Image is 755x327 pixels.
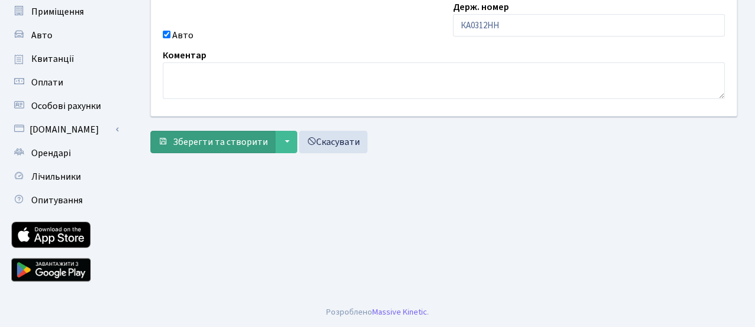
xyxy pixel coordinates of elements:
a: Massive Kinetic [372,306,427,318]
button: Зберегти та створити [150,131,275,153]
a: [DOMAIN_NAME] [6,118,124,141]
div: Розроблено . [326,306,429,319]
span: Авто [31,29,52,42]
span: Лічильники [31,170,81,183]
span: Оплати [31,76,63,89]
span: Квитанції [31,52,74,65]
label: Авто [172,28,193,42]
label: Коментар [163,48,206,62]
a: Квитанції [6,47,124,71]
a: Лічильники [6,165,124,189]
span: Особові рахунки [31,100,101,113]
a: Особові рахунки [6,94,124,118]
a: Скасувати [299,131,367,153]
span: Опитування [31,194,83,207]
a: Опитування [6,189,124,212]
span: Орендарі [31,147,71,160]
span: Зберегти та створити [173,136,268,148]
input: AA0001AA [453,14,726,37]
a: Оплати [6,71,124,94]
a: Авто [6,24,124,47]
a: Орендарі [6,141,124,165]
span: Приміщення [31,5,84,18]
